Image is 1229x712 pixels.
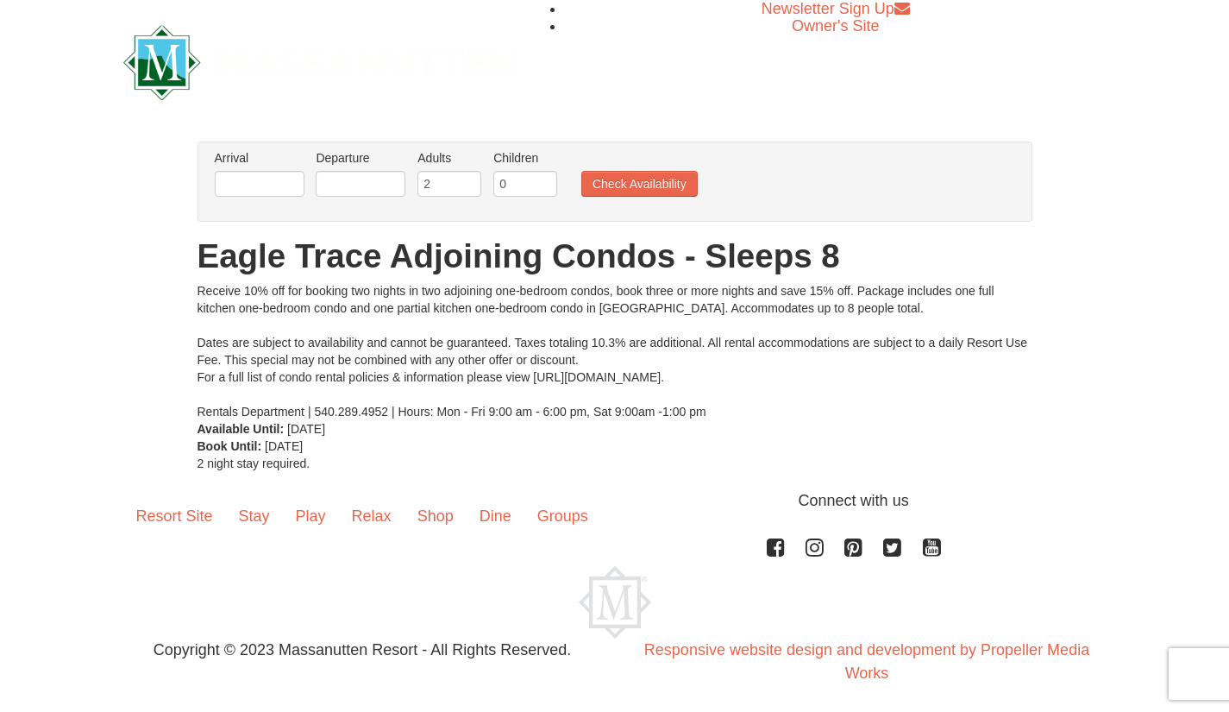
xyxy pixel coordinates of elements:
[417,149,481,167] label: Adults
[339,489,404,543] a: Relax
[493,149,557,167] label: Children
[198,457,310,470] span: 2 night stay required.
[226,489,283,543] a: Stay
[579,566,651,639] img: Massanutten Resort Logo
[265,439,303,453] span: [DATE]
[404,489,467,543] a: Shop
[792,17,879,35] a: Owner's Site
[123,25,518,100] img: Massanutten Resort Logo
[316,149,405,167] label: Departure
[123,40,518,80] a: Massanutten Resort
[644,641,1089,682] a: Responsive website design and development by Propeller Media Works
[123,489,226,543] a: Resort Site
[283,489,339,543] a: Play
[198,422,285,436] strong: Available Until:
[110,639,615,662] p: Copyright © 2023 Massanutten Resort - All Rights Reserved.
[123,489,1107,513] p: Connect with us
[524,489,601,543] a: Groups
[198,239,1032,274] h1: Eagle Trace Adjoining Condos - Sleeps 8
[287,422,325,436] span: [DATE]
[215,149,304,167] label: Arrival
[467,489,524,543] a: Dine
[198,282,1032,420] div: Receive 10% off for booking two nights in two adjoining one-bedroom condos, book three or more ni...
[581,171,698,197] button: Check Availability
[198,439,262,453] strong: Book Until:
